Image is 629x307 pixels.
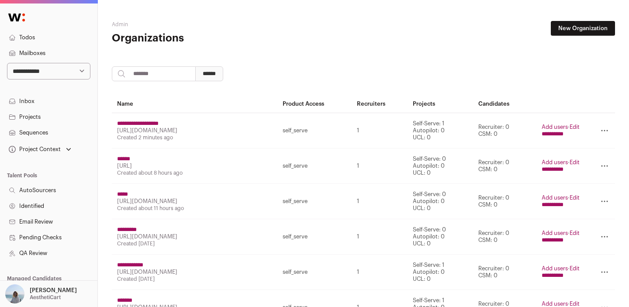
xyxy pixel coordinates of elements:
[3,284,79,304] button: Open dropdown
[352,148,408,184] td: 1
[117,128,177,133] a: [URL][DOMAIN_NAME]
[570,266,580,271] a: Edit
[408,113,473,148] td: Self-Serve: 1 Autopilot: 0 UCL: 0
[570,159,580,165] a: Edit
[112,22,128,27] a: Admin
[542,159,568,165] a: Add users
[542,266,568,271] a: Add users
[536,219,585,255] td: ·
[117,240,272,247] div: Created [DATE]
[112,31,280,45] h1: Organizations
[117,169,272,176] div: Created about 8 hours ago
[536,255,585,290] td: ·
[117,234,177,239] a: [URL][DOMAIN_NAME]
[117,276,272,283] div: Created [DATE]
[352,95,408,113] th: Recruiters
[536,113,585,148] td: ·
[570,230,580,236] a: Edit
[30,287,77,294] p: [PERSON_NAME]
[542,301,568,307] a: Add users
[408,95,473,113] th: Projects
[30,294,61,301] p: AesthetiCart
[408,219,473,255] td: Self-Serve: 0 Autopilot: 0 UCL: 0
[473,113,536,148] td: Recruiter: 0 CSM: 0
[536,148,585,184] td: ·
[117,269,177,275] a: [URL][DOMAIN_NAME]
[473,184,536,219] td: Recruiter: 0 CSM: 0
[117,198,177,204] a: [URL][DOMAIN_NAME]
[352,113,408,148] td: 1
[408,184,473,219] td: Self-Serve: 0 Autopilot: 0 UCL: 0
[277,113,352,148] td: self_serve
[542,124,568,130] a: Add users
[352,219,408,255] td: 1
[473,95,536,113] th: Candidates
[542,230,568,236] a: Add users
[570,124,580,130] a: Edit
[277,148,352,184] td: self_serve
[277,95,352,113] th: Product Access
[542,195,568,200] a: Add users
[277,255,352,290] td: self_serve
[117,205,272,212] div: Created about 11 hours ago
[473,219,536,255] td: Recruiter: 0 CSM: 0
[570,301,580,307] a: Edit
[7,143,73,155] button: Open dropdown
[473,148,536,184] td: Recruiter: 0 CSM: 0
[117,134,272,141] div: Created 2 minutes ago
[352,255,408,290] td: 1
[570,195,580,200] a: Edit
[117,163,132,169] a: [URL]
[536,184,585,219] td: ·
[112,95,277,113] th: Name
[408,255,473,290] td: Self-Serve: 1 Autopilot: 0 UCL: 0
[473,255,536,290] td: Recruiter: 0 CSM: 0
[277,184,352,219] td: self_serve
[551,21,615,36] a: New Organization
[352,184,408,219] td: 1
[3,9,30,26] img: Wellfound
[5,284,24,304] img: 11561648-medium_jpg
[408,148,473,184] td: Self-Serve: 0 Autopilot: 0 UCL: 0
[277,219,352,255] td: self_serve
[7,146,61,153] div: Project Context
